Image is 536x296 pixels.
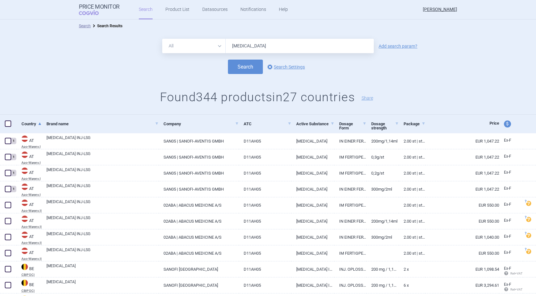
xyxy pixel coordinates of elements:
a: 02ABA | ABACUS MEDICINE A/S [159,213,239,229]
a: EUR 3,294.61 [425,277,499,293]
a: Active Substance [296,116,334,132]
a: [MEDICAL_DATA] INJECTIE 200 MG / 1,14 ML [291,277,334,293]
a: [MEDICAL_DATA] [291,245,334,261]
a: Add search param? [379,44,417,48]
a: Company [163,116,239,132]
abbr: Apo-Warenv.II — Apothekerverlag Warenverzeichnis. Online database developed by the Österreichisch... [21,225,42,228]
a: 200 mg / 1,14 ml [366,261,398,277]
abbr: CBIP DCI — Belgian Center for Pharmacotherapeutic Information (CBIP) [21,273,42,276]
div: 1 [11,154,16,160]
a: 2.00 ST | Stück [399,181,426,197]
a: D11AH05 [239,261,291,277]
abbr: Apo-Warenv.II — Apothekerverlag Warenverzeichnis. Online database developed by the Österreichisch... [21,209,42,212]
span: Ex-factory price [504,234,511,239]
a: IN EINER FERTIGSPRITZE [334,229,366,245]
span: ? [523,248,527,251]
a: EUR 1,047.22 [425,165,499,181]
a: Dosage Form [339,116,366,136]
a: 2 x [399,261,426,277]
a: [MEDICAL_DATA] INJ-LSG [46,199,159,210]
a: [MEDICAL_DATA] INJ-LSG [46,151,159,162]
abbr: CBIP DCI — Belgian Center for Pharmacotherapeutic Information (CBIP) [21,289,42,292]
a: 2.00 ST | Stück [399,245,426,261]
a: EUR 550.00 [425,245,499,261]
span: ? [523,200,527,203]
span: COGVIO [79,10,108,15]
a: [MEDICAL_DATA] INJ-LSG [46,231,159,243]
a: [MEDICAL_DATA] INJ-LSG [46,215,159,226]
a: 2.00 ST | Stück [399,133,426,149]
span: Ex-factory price [504,154,511,159]
button: Search [228,60,263,74]
a: ATATApo-Warenv.II [17,247,42,260]
a: 0,3G/ST [366,149,398,165]
a: [MEDICAL_DATA] INJECTIE 200 MG / 1,14 ML [291,261,334,277]
a: 200MG/1,14ML [366,133,398,149]
a: [MEDICAL_DATA] [291,181,334,197]
a: Search Settings [266,63,305,71]
a: [MEDICAL_DATA] [291,149,334,165]
a: SAN05 | SANOFI-AVENTIS GMBH [159,149,239,165]
a: ? [526,201,534,206]
a: EUR 550.00 [425,197,499,213]
a: 2.00 ST | Stück [399,197,426,213]
span: Ex-factory price [504,266,511,271]
a: 02ABA | ABACUS MEDICINE A/S [159,245,239,261]
a: 200 mg / 1,14 ml [366,277,398,293]
a: ATATApo-Warenv.I [17,183,42,196]
span: Ex-factory price [504,218,511,223]
a: ATATApo-Warenv.II [17,231,42,244]
span: ? [523,216,527,219]
a: Ex-F [499,248,523,258]
a: Country [21,116,42,132]
span: ? [523,232,527,235]
div: 1 [11,170,16,176]
a: SAN05 | SANOFI-AVENTIS GMBH [159,133,239,149]
a: Brand name [46,116,159,132]
img: Belgium [21,264,28,270]
a: [MEDICAL_DATA] [291,213,334,229]
a: Dosage strength [371,116,398,136]
li: Search [79,23,91,29]
a: EUR 1,047.22 [425,181,499,197]
a: 02ABA | ABACUS MEDICINE A/S [159,197,239,213]
a: Ex-F Ret+VAT calc [499,280,523,295]
a: SANOFI [GEOGRAPHIC_DATA] [159,277,239,293]
a: SAN05 | SANOFI-AVENTIS GMBH [159,181,239,197]
a: IM FERTIGPEN 200MG/1,14ML [334,245,366,261]
a: 300MG/2ML [366,229,398,245]
a: BEBECBIP DCI [17,263,42,276]
a: Ex-F [499,200,523,210]
a: [MEDICAL_DATA] [291,197,334,213]
a: 2.00 ST | Stück [399,165,426,181]
a: EUR 1,098.54 [425,261,499,277]
a: D11AH05 [239,277,291,293]
a: IM FERTIGPEN 200MG/1,14ML [334,165,366,181]
a: SANOFI [GEOGRAPHIC_DATA] [159,261,239,277]
a: 2.00 ST | Stück [399,229,426,245]
a: Price MonitorCOGVIO [79,4,120,16]
img: Austria [21,216,28,222]
img: Austria [21,136,28,142]
a: 2.00 ST | Stück [399,213,426,229]
img: Austria [21,200,28,206]
img: Belgium [21,280,28,286]
a: [MEDICAL_DATA] [46,263,159,275]
span: Ex-factory price [504,202,511,207]
a: [MEDICAL_DATA] [291,165,334,181]
a: Package [404,116,426,132]
a: IN EINER FERTIGSPRITZE [334,181,366,197]
span: Ex-factory price [504,170,511,175]
abbr: Apo-Warenv.II — Apothekerverlag Warenverzeichnis. Online database developed by the Österreichisch... [21,241,42,244]
a: 200MG/1,14ML [366,213,398,229]
a: Ex-F [499,184,523,193]
strong: Price Monitor [79,4,120,10]
a: [MEDICAL_DATA] [291,133,334,149]
a: SAN05 | SANOFI-AVENTIS GMBH [159,165,239,181]
span: Ex-factory price [504,186,511,191]
a: IN EINER FERTIGSPRITZE [334,133,366,149]
a: ? [526,217,534,222]
a: D11AH05 [239,165,291,181]
a: Ex-F [499,216,523,226]
a: D11AH05 [239,181,291,197]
